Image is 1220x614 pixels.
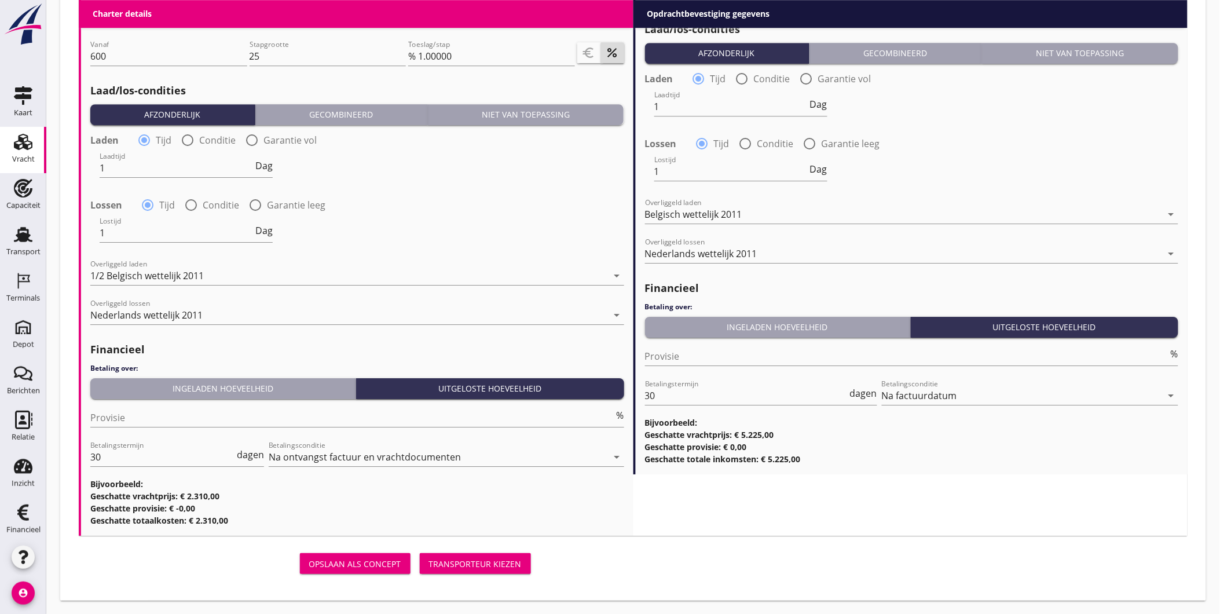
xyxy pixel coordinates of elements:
div: Uitgeloste hoeveelheid [915,321,1174,333]
div: dagen [848,389,877,398]
h4: Betaling over: [645,302,1179,312]
div: Terminals [6,294,40,302]
div: Transport [6,248,41,255]
h3: Geschatte totale inkomsten: € 5.225,00 [645,453,1179,465]
label: Tijd [714,138,730,149]
div: Nederlands wettelijk 2011 [90,310,203,320]
h3: Bijvoorbeeld: [645,416,1179,429]
button: Afzonderlijk [90,104,255,125]
label: Conditie [199,134,236,146]
input: Provisie [90,408,614,427]
button: Gecombineerd [255,104,428,125]
i: percent [606,46,620,60]
i: arrow_drop_down [1164,207,1178,221]
label: Garantie leeg [822,138,880,149]
i: arrow_drop_down [1164,389,1178,403]
button: Transporteur kiezen [420,553,531,574]
button: Niet van toepassing [428,104,624,125]
input: Lostijd [100,224,253,242]
input: Lostijd [654,162,808,181]
div: Depot [13,341,34,348]
div: Relatie [12,433,35,441]
h3: Geschatte totaalkosten: € 2.310,00 [90,514,624,527]
label: Tijd [710,73,726,85]
i: arrow_drop_down [610,308,624,322]
div: FOD Economie [90,1,155,12]
div: Kaart [14,109,32,116]
div: Uitgeloste hoeveelheid [361,382,619,394]
div: Transporteur kiezen [429,558,522,570]
div: 1/2 Belgisch wettelijk 2011 [90,271,204,281]
img: logo-small.a267ee39.svg [2,3,44,46]
h2: Financieel [645,280,1179,296]
i: arrow_drop_down [1164,247,1178,261]
span: Dag [255,161,273,170]
span: Dag [810,165,827,174]
div: Financieel [6,526,41,533]
h4: Betaling over: [90,363,624,374]
div: Berichten [7,387,40,394]
h3: Geschatte vrachtprijs: € 5.225,00 [645,429,1179,441]
div: Vrachtprijs [445,1,493,12]
button: Ingeladen hoeveelheid [90,378,356,399]
h2: Laad/los-condities [645,21,1179,37]
div: Ingeladen hoeveelheid [95,382,351,394]
label: Conditie [203,199,239,211]
span: Dag [255,226,273,235]
label: Conditie [754,73,790,85]
input: Stapgrootte [250,47,406,65]
label: Garantie vol [818,73,871,85]
div: Belgisch wettelijk 2011 [645,209,742,220]
i: euro [582,46,596,60]
div: Niet van toepassing [433,108,620,120]
span: Dag [810,100,827,109]
div: Gemiddelde laatste halve maand [269,1,399,22]
div: Opslaan als concept [309,558,401,570]
label: Garantie leeg [267,199,325,211]
button: Opslaan als concept [300,553,411,574]
div: % [614,411,624,420]
h3: Geschatte provisie: € 0,00 [645,441,1179,453]
label: Conditie [757,138,794,149]
button: Afzonderlijk [645,43,810,64]
button: Uitgeloste hoeveelheid [356,378,624,399]
div: Na ontvangst factuur en vrachtdocumenten [269,452,461,462]
input: Betalingstermijn [645,386,848,405]
h2: Laad/los-condities [90,83,624,98]
div: Afzonderlijk [650,47,805,59]
label: Garantie vol [263,134,317,146]
div: Capaciteit [6,202,41,209]
i: account_circle [12,582,35,605]
div: Nederlands wettelijk 2011 [645,248,757,259]
div: Ingeladen hoeveelheid [650,321,906,333]
button: Gecombineerd [809,43,982,64]
input: Laadtijd [100,159,253,177]
div: Afzonderlijk [95,108,250,120]
input: Vanaf [90,47,247,65]
h3: Bijvoorbeeld: [90,478,624,490]
div: Na factuurdatum [882,390,957,401]
h3: Geschatte provisie: € -0,00 [90,502,624,514]
strong: Lossen [90,199,122,211]
label: Tijd [159,199,175,211]
div: dagen [235,450,264,459]
label: Tijd [156,134,171,146]
h2: Financieel [90,342,624,357]
input: Provisie [645,347,1169,366]
h3: Geschatte vrachtprijs: € 2.310,00 [90,490,624,502]
i: arrow_drop_down [610,450,624,464]
div: Gecombineerd [260,108,423,120]
strong: Laden [645,73,673,85]
div: Inzicht [12,480,35,487]
input: Betalingstermijn [90,448,235,466]
button: Uitgeloste hoeveelheid [911,317,1178,338]
div: % [408,49,418,63]
button: Ingeladen hoeveelheid [645,317,911,338]
div: Vracht [12,155,35,163]
label: Gasolie toeslag [664,3,730,14]
div: Niet van toepassing [987,47,1174,59]
strong: Lossen [645,138,677,149]
div: Gecombineerd [814,47,977,59]
input: Laadtijd [654,97,808,116]
div: % [1168,349,1178,359]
